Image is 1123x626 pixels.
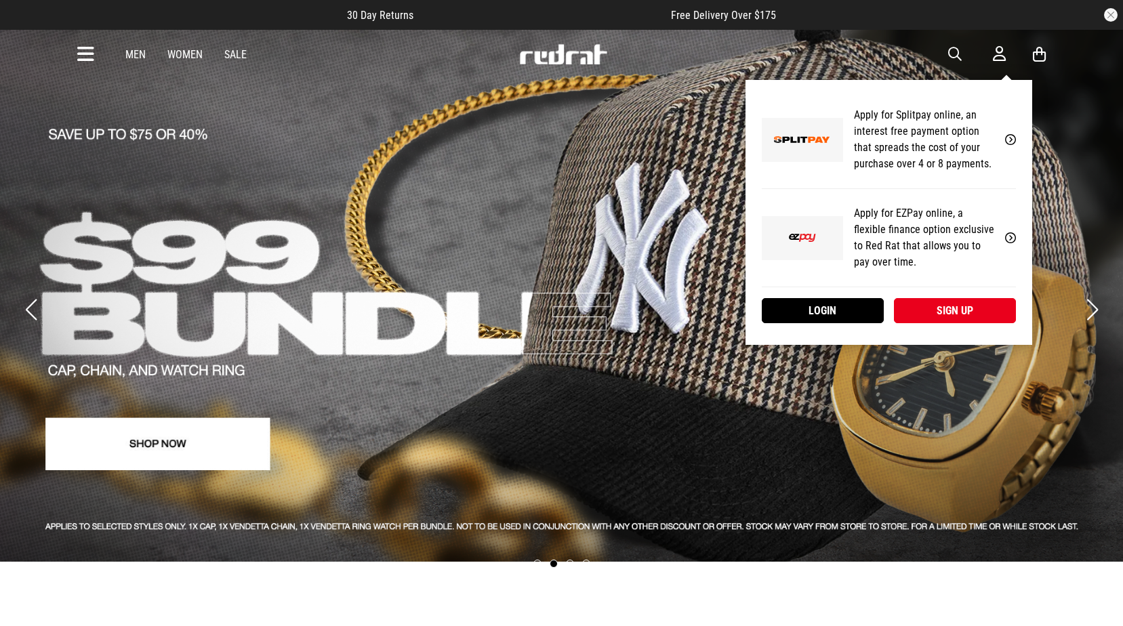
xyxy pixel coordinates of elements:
p: Apply for EZPay online, a flexible finance option exclusive to Red Rat that allows you to pay ove... [854,205,994,270]
span: Free Delivery Over $175 [671,9,776,22]
button: Previous slide [22,295,40,325]
a: Women [167,48,203,61]
p: Apply for Splitpay online, an interest free payment option that spreads the cost of your purchase... [854,107,994,172]
button: Open LiveChat chat widget [11,5,52,46]
a: Men [125,48,146,61]
a: Sign up [894,298,1016,323]
a: Sale [224,48,247,61]
img: Redrat logo [518,44,608,64]
a: Apply for EZPay online, a flexible finance option exclusive to Red Rat that allows you to pay ove... [762,189,1016,287]
span: 30 Day Returns [347,9,413,22]
iframe: Customer reviews powered by Trustpilot [441,8,644,22]
a: Apply for Splitpay online, an interest free payment option that spreads the cost of your purchase... [762,91,1016,189]
button: Next slide [1083,295,1101,325]
a: Login [762,298,884,323]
